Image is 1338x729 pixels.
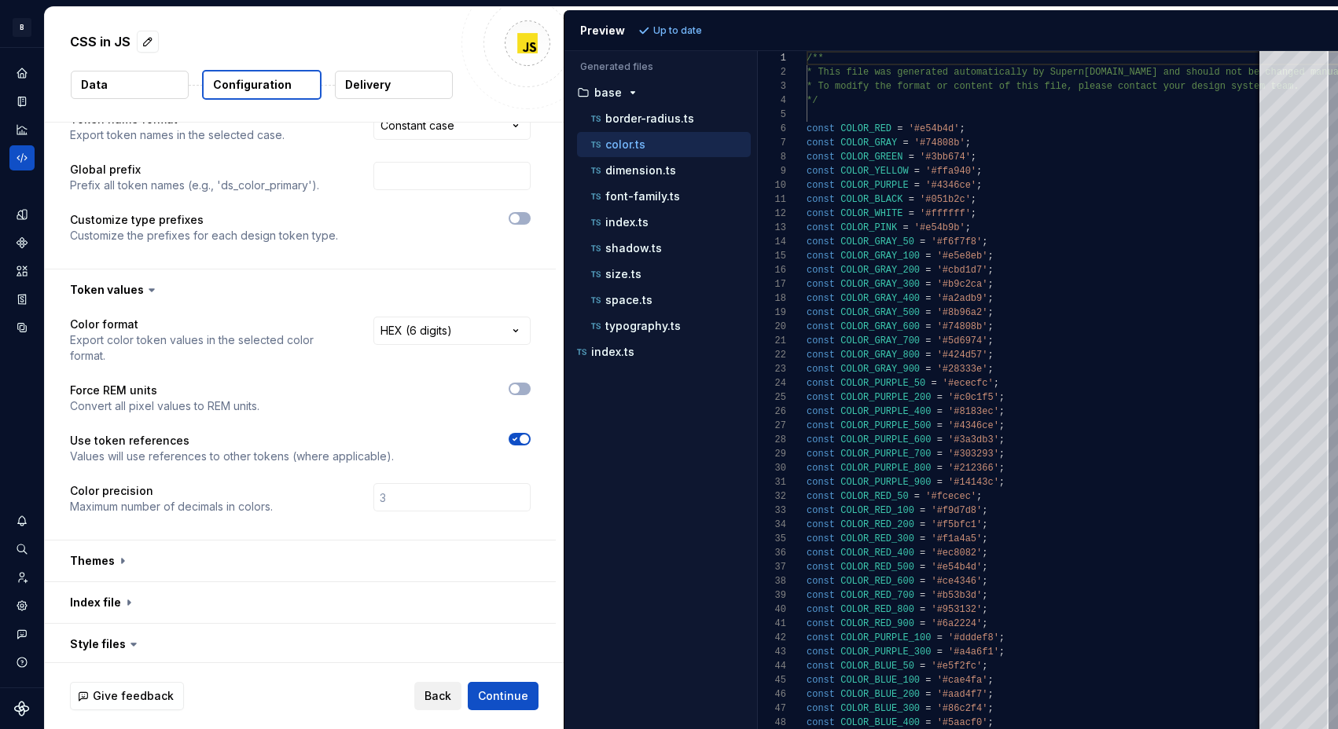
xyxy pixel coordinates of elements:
span: ; [982,505,987,516]
div: 2 [758,65,786,79]
a: Assets [9,258,35,284]
span: ; [965,137,971,148]
a: Components [9,230,35,255]
div: 15 [758,249,786,263]
span: '#f1a4a5' [931,533,982,544]
div: 40 [758,603,786,617]
span: '#ec8082' [931,548,982,559]
span: COLOR_PURPLE_600 [840,434,931,445]
span: = [937,406,943,417]
span: = [920,576,925,587]
span: const [807,392,835,403]
div: 6 [758,122,786,136]
span: ; [976,166,982,177]
span: const [807,180,835,191]
span: COLOR_RED_50 [840,491,908,502]
span: COLOR_GRAY_700 [840,335,920,346]
span: ; [987,307,993,318]
div: Home [9,60,35,86]
div: 33 [758,504,786,518]
span: = [937,463,943,474]
span: COLOR_PURPLE_400 [840,406,931,417]
button: index.ts [577,214,751,231]
span: '#cbd1d7' [937,265,988,276]
span: const [807,194,835,205]
span: COLOR_WHITE [840,208,902,219]
button: size.ts [577,266,751,283]
span: '#212366' [948,463,999,474]
span: ; [959,123,965,134]
span: ; [982,590,987,601]
span: ; [999,477,1005,488]
span: const [807,562,835,573]
button: border-radius.ts [577,110,751,127]
span: '#a2adb9' [937,293,988,304]
button: space.ts [577,291,751,309]
span: ; [976,180,982,191]
span: ; [999,434,1005,445]
span: = [925,307,931,318]
span: COLOR_GREEN [840,152,902,163]
span: = [925,364,931,375]
div: Settings [9,593,35,618]
div: 30 [758,461,786,475]
span: COLOR_RED_800 [840,604,914,615]
span: COLOR_RED_100 [840,505,914,516]
span: = [909,208,914,219]
p: color.ts [605,138,645,151]
p: border-radius.ts [605,112,694,125]
span: const [807,590,835,601]
input: 3 [373,483,531,511]
a: Invite team [9,565,35,590]
button: Notifications [9,508,35,533]
span: = [925,279,931,290]
span: lease contact your design system team. [1084,81,1299,92]
span: COLOR_PURPLE_500 [840,420,931,431]
span: ; [971,152,976,163]
div: 39 [758,588,786,603]
a: Storybook stories [9,287,35,312]
div: 22 [758,348,786,362]
span: Continue [478,688,528,704]
p: shadow.ts [605,242,662,255]
span: '#c0c1f5' [948,392,999,403]
span: '#f5bfc1' [931,519,982,530]
span: COLOR_YELLOW [840,166,908,177]
p: Convert all pixel values to REM units. [70,398,259,414]
div: 3 [758,79,786,93]
p: Data [81,77,108,93]
span: COLOR_RED_600 [840,576,914,587]
div: 14 [758,235,786,249]
div: 9 [758,164,786,178]
span: const [807,265,835,276]
span: '#4346ce' [925,180,976,191]
p: index.ts [605,216,649,229]
span: ; [971,194,976,205]
span: '#8183ec' [948,406,999,417]
div: 16 [758,263,786,277]
span: ; [999,449,1005,460]
span: = [920,533,925,544]
span: = [937,477,943,488]
span: ; [994,378,999,389]
span: const [807,335,835,346]
span: ; [987,265,993,276]
div: 12 [758,207,786,221]
div: 18 [758,291,786,306]
span: const [807,364,835,375]
span: '#ce4346' [931,576,982,587]
p: Prefix all token names (e.g., 'ds_color_primary'). [70,178,319,193]
span: Back [425,688,451,704]
div: 31 [758,475,786,489]
span: ; [987,279,993,290]
span: = [937,434,943,445]
span: COLOR_RED_200 [840,519,914,530]
span: '#5d6974' [937,335,988,346]
span: const [807,406,835,417]
div: 21 [758,334,786,348]
span: '#ececfc' [943,378,994,389]
span: '#14143c' [948,477,999,488]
